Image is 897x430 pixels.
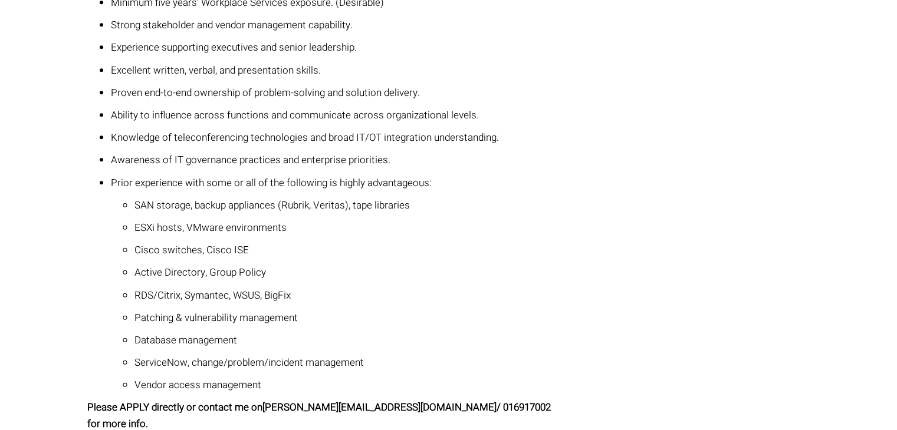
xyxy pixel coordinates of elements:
p: Awareness of IT governance practices and enterprise priorities. [111,152,566,168]
p: Experience supporting executives and senior leadership. [111,39,566,55]
p: Strong stakeholder and vendor management capability. [111,17,566,33]
p: Proven end-to-end ownership of problem-solving and solution delivery. [111,85,566,101]
p: Cisco switches, Cisco ISE [134,242,566,258]
p: SAN storage, backup appliances (Rubrik, Veritas), tape libraries [134,197,566,213]
p: Knowledge of teleconferencing technologies and broad IT/OT integration understanding. [111,130,566,145]
p: Ability to influence across functions and communicate across organizational levels. [111,107,566,123]
p: Database management [134,332,566,348]
p: Active Directory, Group Policy [134,264,566,280]
p: Excellent written, verbal, and presentation skills. [111,62,566,78]
p: Vendor access management [134,377,566,393]
p: RDS/Citrix, Symantec, WSUS, BigFix [134,287,566,303]
p: Prior experience with some or all of the following is highly advantageous: [111,175,566,191]
p: ESXi hosts, VMware environments [134,220,566,236]
p: Patching & vulnerability management [134,310,566,326]
p: ServiceNow, change/problem/incident management [134,355,566,371]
